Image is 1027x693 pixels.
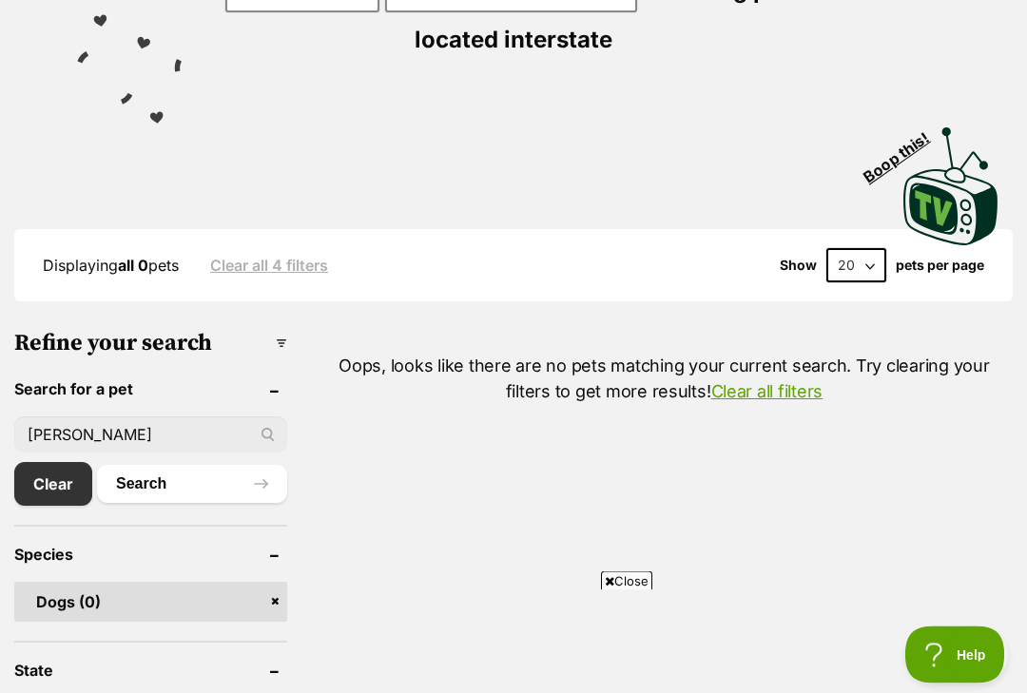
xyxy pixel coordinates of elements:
span: Show [780,259,817,274]
img: consumer-privacy-logo.png [2,2,17,17]
p: Oops, looks like there are no pets matching your current search. Try clearing your filters to get... [316,354,1013,405]
a: Clear all filters [711,382,824,402]
span: Close [601,571,652,590]
input: Toby [14,417,287,453]
span: Displaying pets [43,257,179,276]
strong: all 0 [118,257,148,276]
a: Clear all 4 filters [210,258,328,275]
label: pets per page [896,259,984,274]
h3: Refine your search [14,331,287,357]
iframe: Help Scout Beacon - Open [905,626,1008,683]
a: Dogs (0) [14,583,287,623]
header: State [14,663,287,680]
a: Boop this! [903,111,998,250]
img: PetRescue TV logo [903,128,998,246]
img: iconc.png [132,1,150,15]
span: Boop this! [861,118,948,186]
button: Search [97,466,287,504]
iframe: Advertisement [167,598,860,683]
header: Species [14,547,287,564]
a: Privacy Notification [133,2,152,17]
img: consumer-privacy-logo.png [135,2,150,17]
a: Clear [14,463,92,507]
header: Search for a pet [14,381,287,398]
